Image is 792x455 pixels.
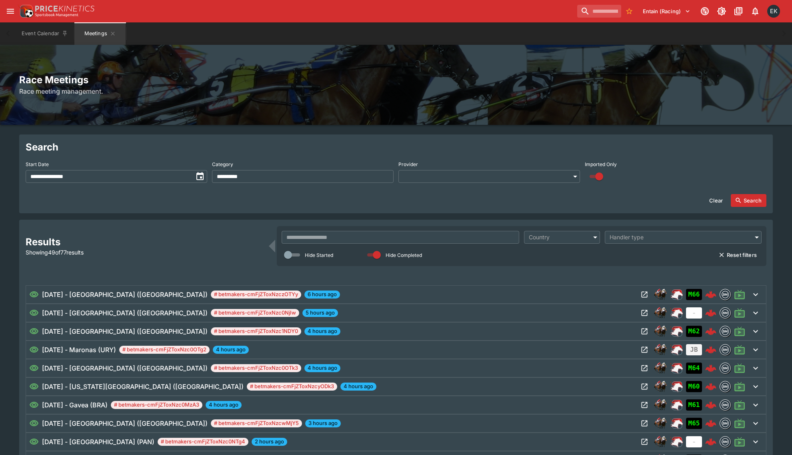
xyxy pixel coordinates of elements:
[29,327,39,336] svg: Visible
[686,326,702,337] div: Imported to Jetbet as OPEN
[654,288,667,301] img: horse_racing.png
[42,400,108,410] h6: [DATE] - Gavea (BRA)
[686,363,702,374] div: Imported to Jetbet as OPEN
[654,380,667,393] div: horse_racing
[42,345,116,355] h6: [DATE] - Maronas (URY)
[734,363,745,374] svg: Live
[654,435,667,448] div: horse_racing
[158,438,248,446] span: # betmakers-cmFjZToxNzc0NTg4
[212,161,233,168] p: Category
[386,252,422,259] p: Hide Completed
[670,307,683,319] img: racing.png
[29,363,39,373] svg: Visible
[638,362,651,375] button: Open Meeting
[638,417,651,430] button: Open Meeting
[720,399,731,411] div: betmakers
[734,307,745,319] svg: Live
[670,417,683,430] img: racing.png
[29,419,39,428] svg: Visible
[670,380,683,393] div: ParallelRacing Handler
[670,307,683,319] div: ParallelRacing Handler
[670,399,683,411] div: ParallelRacing Handler
[654,362,667,375] img: horse_racing.png
[654,325,667,338] img: horse_racing.png
[213,346,249,354] span: 4 hours ago
[654,399,667,411] img: horse_racing.png
[119,346,210,354] span: # betmakers-cmFjZToxNzc0OTg2
[193,169,207,184] button: toggle date time picker
[714,4,729,18] button: Toggle light/dark mode
[720,436,731,447] div: betmakers
[686,436,702,447] div: No Jetbet
[211,291,301,299] span: # betmakers-cmFjZToxNzczOTYy
[35,6,94,12] img: PriceKinetics
[654,380,667,393] img: horse_racing.png
[302,309,338,317] span: 5 hours ago
[26,236,264,248] h2: Results
[26,141,766,153] h2: Search
[704,194,728,207] button: Clear
[3,4,18,18] button: open drawer
[304,364,340,372] span: 4 hours ago
[654,288,667,301] div: horse_racing
[670,362,683,375] div: ParallelRacing Handler
[705,418,716,429] img: logo-cerberus--red.svg
[720,289,730,300] img: betmakers.png
[654,417,667,430] img: horse_racing.png
[670,435,683,448] div: ParallelRacing Handler
[654,362,667,375] div: horse_racing
[720,307,731,319] div: betmakers
[670,399,683,411] img: racing.png
[398,161,418,168] p: Provider
[19,74,773,86] h2: Race Meetings
[654,343,667,356] img: horse_racing.png
[705,307,716,319] img: logo-cerberus--red.svg
[42,308,208,318] h6: [DATE] - [GEOGRAPHIC_DATA] ([GEOGRAPHIC_DATA])
[29,290,39,299] svg: Visible
[35,13,78,17] img: Sportsbook Management
[670,343,683,356] img: racing.png
[670,362,683,375] img: racing.png
[734,436,745,447] svg: Live
[26,161,49,168] p: Start Date
[29,345,39,355] svg: Visible
[734,289,745,300] svg: Live
[720,308,730,318] img: betmakers.png
[734,381,745,392] svg: Live
[705,326,716,337] img: logo-cerberus--red.svg
[638,399,651,411] button: Open Meeting
[247,383,337,391] span: # betmakers-cmFjZToxNzcyODk3
[670,380,683,393] img: racing.png
[304,327,340,335] span: 4 hours ago
[211,327,301,335] span: # betmakers-cmFjZToxNzc1NDY0
[686,289,702,300] div: Imported to Jetbet as OPEN
[304,291,340,299] span: 6 hours ago
[42,363,208,373] h6: [DATE] - [GEOGRAPHIC_DATA] ([GEOGRAPHIC_DATA])
[748,4,762,18] button: Notifications
[610,233,749,241] div: Handler type
[686,418,702,429] div: Imported to Jetbet as OPEN
[705,363,716,374] img: logo-cerberus--red.svg
[638,380,651,393] button: Open Meeting
[670,325,683,338] img: racing.png
[654,417,667,430] div: horse_racing
[638,435,651,448] button: Open Meeting
[670,288,683,301] div: ParallelRacing Handler
[686,399,702,411] div: Imported to Jetbet as OPEN
[42,327,208,336] h6: [DATE] - [GEOGRAPHIC_DATA] ([GEOGRAPHIC_DATA])
[19,86,773,96] h6: Race meeting management.
[686,381,702,392] div: Imported to Jetbet as OPEN
[720,381,730,392] img: betmakers.png
[670,417,683,430] div: ParallelRacing Handler
[705,344,716,355] img: logo-cerberus--red.svg
[638,288,651,301] button: Open Meeting
[252,438,287,446] span: 2 hours ago
[720,326,730,337] img: betmakers.png
[29,400,39,410] svg: Visible
[211,419,302,427] span: # betmakers-cmFjZToxNzcwMjY5
[206,401,242,409] span: 4 hours ago
[654,343,667,356] div: horse_racing
[29,308,39,318] svg: Visible
[720,345,730,355] img: betmakers.png
[623,5,636,18] button: No Bookmarks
